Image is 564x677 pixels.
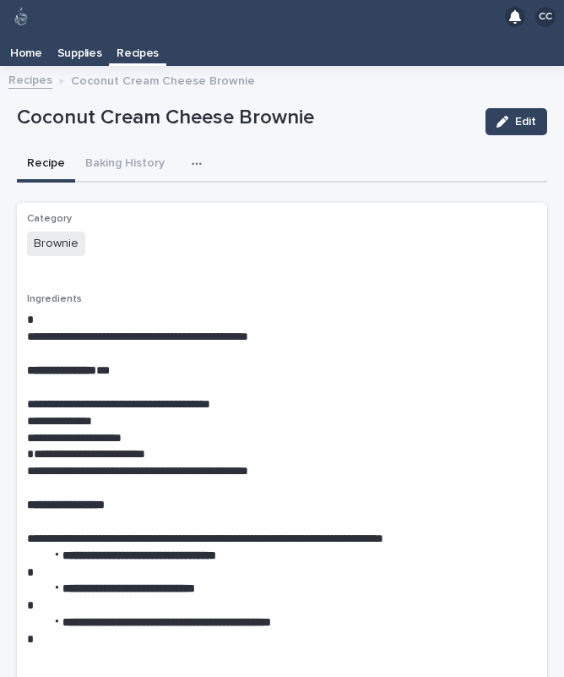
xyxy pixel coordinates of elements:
[50,34,110,66] a: Supplies
[485,108,547,135] button: Edit
[27,214,72,224] span: Category
[27,232,85,256] span: Brownie
[17,106,472,130] p: Coconut Cream Cheese Brownie
[27,294,82,304] span: Ingredients
[8,69,52,89] a: Recipes
[10,6,32,28] img: 80hjoBaRqlyywVK24fQd
[71,70,255,89] p: Coconut Cream Cheese Brownie
[117,34,159,61] p: Recipes
[57,34,102,61] p: Supplies
[10,34,42,61] p: Home
[535,7,556,27] div: CC
[515,116,536,128] span: Edit
[3,34,50,66] a: Home
[109,34,166,63] a: Recipes
[17,147,75,183] button: Recipe
[75,147,175,183] button: Baking History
